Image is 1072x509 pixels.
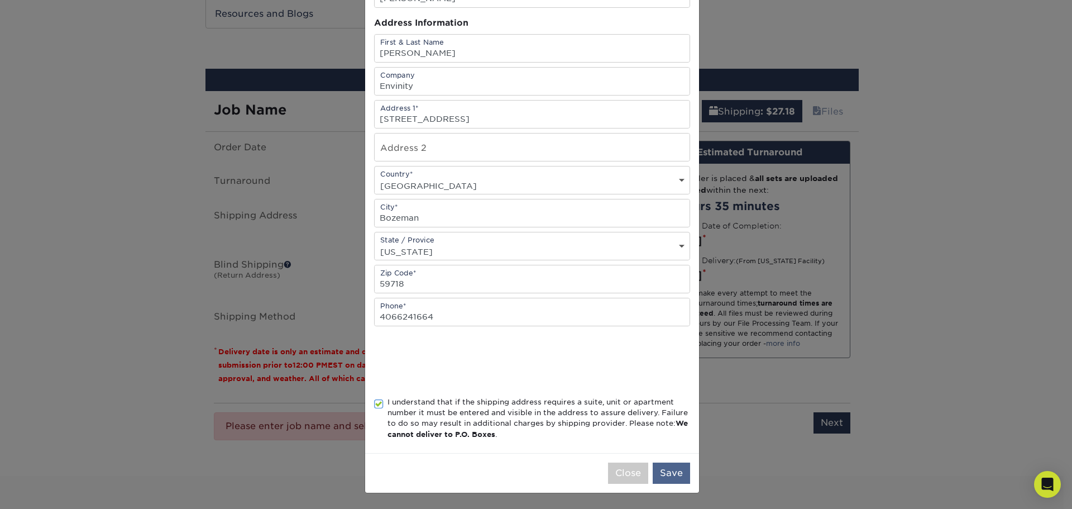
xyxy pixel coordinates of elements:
iframe: reCAPTCHA [374,340,544,383]
div: Address Information [374,17,690,30]
button: Close [608,463,648,484]
div: Open Intercom Messenger [1034,471,1061,498]
div: I understand that if the shipping address requires a suite, unit or apartment number it must be e... [387,397,690,440]
button: Save [653,463,690,484]
b: We cannot deliver to P.O. Boxes [387,419,688,438]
